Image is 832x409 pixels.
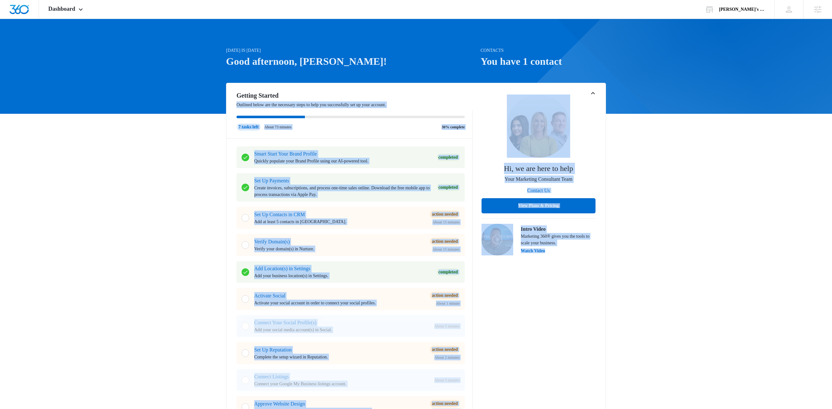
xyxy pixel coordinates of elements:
p: Complete the setup wizard in Reputation. [254,354,425,360]
p: Create invoices, subscriptions, and process one-time sales online. Download the free mobile app t... [254,185,432,198]
p: Your Marketing Consultant Team [505,175,572,183]
span: About 2 minutes [434,355,460,360]
div: Action Needed [430,238,460,245]
a: Add Location(s) in Settings [254,266,310,271]
p: Verify your domain(s) in Nurture. [254,246,425,252]
a: Set Up Reputation [254,347,292,352]
span: About 15 minutes [432,247,460,252]
a: Activate Social [254,293,285,298]
p: Add at least 5 contacts in [GEOGRAPHIC_DATA]. [254,218,425,225]
div: Completed [437,154,460,161]
div: Action Needed [430,292,460,299]
span: About 5 minutes [434,323,460,329]
p: Connect your Google My Business listings account. [254,381,429,387]
button: Toggle Collapse [589,89,597,97]
div: Completed [437,184,460,191]
h2: Getting Started [236,91,473,100]
div: account name [719,7,765,12]
div: 7 tasks left [236,123,261,131]
div: Completed [437,268,460,276]
p: [DATE] is [DATE] [226,47,477,54]
h1: You have 1 contact [481,54,606,69]
div: Action Needed [430,211,460,218]
p: Activate your social account in order to connect your social profiles. [254,300,425,306]
p: Quickly populate your Brand Profile using our AI-powered tool. [254,158,432,164]
button: Contact Us [521,183,556,198]
button: Watch Video [521,249,545,253]
p: Marketing 360® gives you the tools to scale your business. [521,233,596,246]
span: About 1 minute [436,301,460,306]
p: About 73 minutes [264,124,292,130]
a: Smart Start Your Brand Profile [254,151,317,156]
span: About 15 minutes [432,219,460,225]
div: Action Needed [430,400,460,407]
img: Intro Video [482,224,513,255]
a: Approve Website Design [254,401,305,406]
button: View Plans & Pricing [482,198,596,213]
a: Verify Domain(s) [254,239,290,244]
h3: Intro Video [521,225,596,233]
p: 30% complete [442,124,465,130]
a: Set Up Contacts in CRM [254,212,305,217]
span: About 5 minutes [434,377,460,383]
p: Add your social media account(s) in Social. [254,327,429,333]
div: Action Needed [430,346,460,353]
a: Set Up Payments [254,178,289,183]
p: Outlined below are the necessary steps to help you successfully set up your account. [236,101,473,108]
p: Contacts [481,47,606,54]
h1: Good afternoon, [PERSON_NAME]! [226,54,477,69]
p: Hi, we are here to help [504,163,573,174]
p: Add your business location(s) in Settings. [254,272,432,279]
span: Dashboard [48,6,75,12]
